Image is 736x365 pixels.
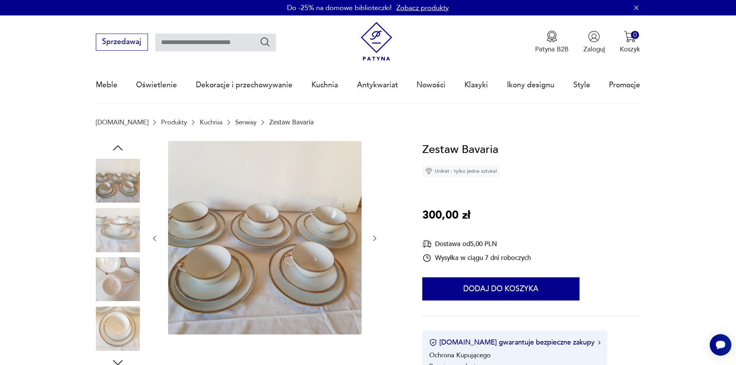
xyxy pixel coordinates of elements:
a: Produkty [161,119,187,126]
p: 300,00 zł [422,207,470,224]
a: Dekoracje i przechowywanie [196,67,292,103]
button: Zaloguj [583,31,605,54]
div: Wysyłka w ciągu 7 dni roboczych [422,253,531,263]
img: Zdjęcie produktu Zestaw Bavaria [168,141,362,334]
a: Ikona medaluPatyna B2B [535,31,569,54]
iframe: Smartsupp widget button [710,334,731,356]
img: Ikonka użytkownika [588,31,600,42]
button: 0Koszyk [620,31,640,54]
p: Koszyk [620,45,640,54]
img: Ikona dostawy [422,239,432,249]
a: [DOMAIN_NAME] [96,119,148,126]
p: Zestaw Bavaria [269,119,314,126]
button: Patyna B2B [535,31,569,54]
img: Zdjęcie produktu Zestaw Bavaria [96,306,140,350]
div: Unikat - tylko jedna sztuka! [422,165,500,177]
img: Ikona medalu [546,31,558,42]
li: Ochrona Kupującego [429,351,491,360]
a: Style [573,67,590,103]
button: Szukaj [260,36,271,48]
a: Promocje [609,67,640,103]
a: Kuchnia [311,67,338,103]
p: Do -25% na domowe biblioteczki! [287,3,392,13]
button: [DOMAIN_NAME] gwarantuje bezpieczne zakupy [429,338,600,347]
button: Sprzedawaj [96,34,148,51]
h1: Zestaw Bavaria [422,141,498,159]
a: Oświetlenie [136,67,177,103]
img: Ikona koszyka [624,31,636,42]
a: Nowości [416,67,445,103]
div: Dostawa od 5,00 PLN [422,239,531,249]
a: Ikony designu [507,67,554,103]
p: Zaloguj [583,45,605,54]
img: Ikona diamentu [425,168,432,175]
div: 0 [631,31,639,39]
img: Ikona certyfikatu [429,339,437,346]
a: Zobacz produkty [396,3,449,13]
a: Meble [96,67,117,103]
img: Patyna - sklep z meblami i dekoracjami vintage [357,22,396,61]
a: Sprzedawaj [96,39,148,46]
img: Ikona strzałki w prawo [598,341,600,345]
img: Zdjęcie produktu Zestaw Bavaria [96,257,140,301]
button: Dodaj do koszyka [422,277,580,300]
img: Zdjęcie produktu Zestaw Bavaria [96,208,140,252]
img: Zdjęcie produktu Zestaw Bavaria [96,159,140,203]
a: Kuchnia [200,119,223,126]
a: Klasyki [464,67,488,103]
p: Patyna B2B [535,45,569,54]
a: Serwisy [235,119,257,126]
a: Antykwariat [357,67,398,103]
